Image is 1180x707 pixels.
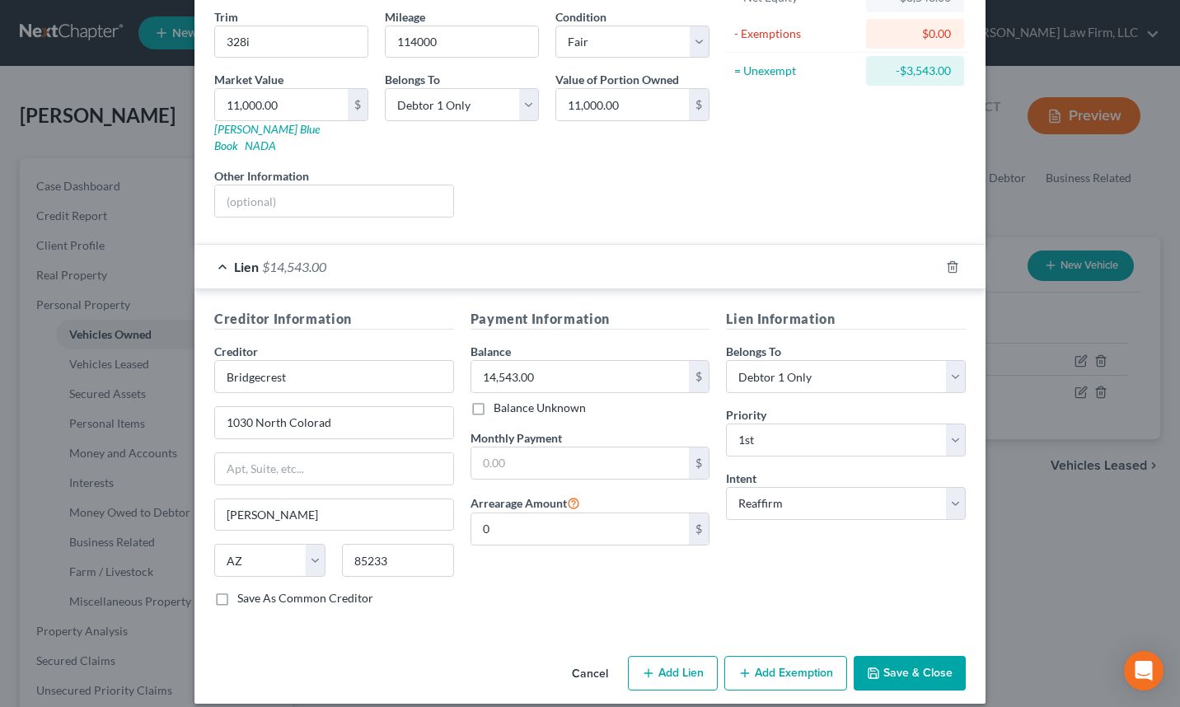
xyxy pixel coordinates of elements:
input: 0.00 [471,447,690,479]
label: Value of Portion Owned [555,71,679,88]
label: Condition [555,8,606,26]
span: Lien [234,259,259,274]
div: $0.00 [879,26,951,42]
label: Trim [214,8,238,26]
input: ex. LS, LT, etc [215,26,368,58]
div: $ [689,361,709,392]
div: Open Intercom Messenger [1124,651,1164,691]
span: $14,543.00 [262,259,326,274]
input: 0.00 [556,89,689,120]
a: [PERSON_NAME] Blue Book [214,122,320,152]
span: Belongs To [385,73,440,87]
input: Enter city... [215,499,453,531]
button: Add Lien [628,656,718,691]
h5: Lien Information [726,309,966,330]
div: $ [689,513,709,545]
input: -- [386,26,538,58]
label: Balance [471,343,511,360]
button: Cancel [559,658,621,691]
div: = Unexempt [734,63,859,79]
input: Enter zip... [342,544,453,577]
input: (optional) [215,185,453,217]
input: 0.00 [471,513,690,545]
input: Search creditor by name... [214,360,454,393]
label: Mileage [385,8,425,26]
div: $ [689,447,709,479]
div: $ [689,89,709,120]
h5: Payment Information [471,309,710,330]
label: Balance Unknown [494,400,586,416]
h5: Creditor Information [214,309,454,330]
span: Belongs To [726,344,781,358]
div: -$3,543.00 [879,63,951,79]
input: Enter address... [215,407,453,438]
label: Market Value [214,71,283,88]
input: 0.00 [471,361,690,392]
label: Save As Common Creditor [237,590,373,606]
input: Apt, Suite, etc... [215,453,453,485]
button: Save & Close [854,656,966,691]
div: - Exemptions [734,26,859,42]
span: Creditor [214,344,258,358]
label: Intent [726,470,756,487]
input: 0.00 [215,89,348,120]
span: Priority [726,408,766,422]
label: Other Information [214,167,309,185]
button: Add Exemption [724,656,847,691]
div: $ [348,89,368,120]
a: NADA [245,138,276,152]
label: Arrearage Amount [471,493,580,513]
label: Monthly Payment [471,429,562,447]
